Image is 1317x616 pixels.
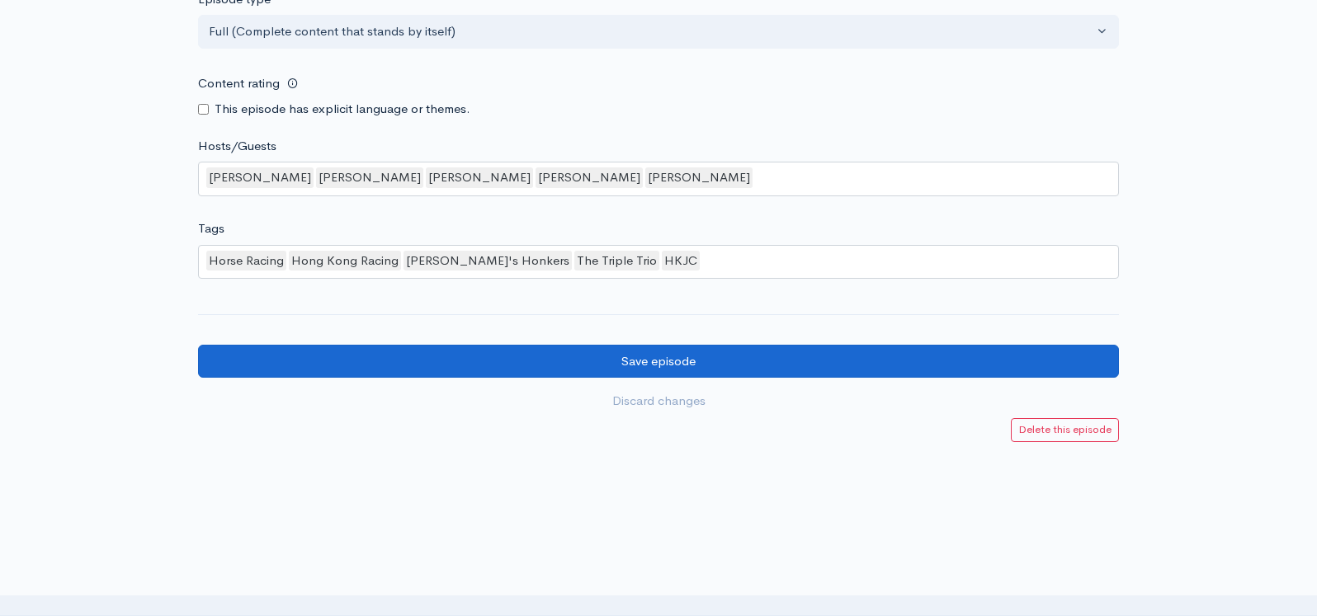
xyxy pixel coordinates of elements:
div: Hong Kong Racing [289,251,401,271]
div: [PERSON_NAME] [536,167,643,188]
a: Delete this episode [1011,418,1119,442]
input: Save episode [198,345,1119,379]
label: Hosts/Guests [198,137,276,156]
div: [PERSON_NAME] [206,167,314,188]
label: Tags [198,219,224,238]
div: Horse Racing [206,251,286,271]
small: Delete this episode [1018,422,1112,436]
div: [PERSON_NAME] [426,167,533,188]
div: [PERSON_NAME] [645,167,753,188]
a: Discard changes [198,384,1119,418]
div: [PERSON_NAME]'s Honkers [404,251,572,271]
div: Full (Complete content that stands by itself) [209,22,1093,41]
div: [PERSON_NAME] [316,167,423,188]
div: The Triple Trio [574,251,659,271]
label: Content rating [198,67,280,101]
button: Full (Complete content that stands by itself) [198,15,1119,49]
label: This episode has explicit language or themes. [215,100,470,119]
div: HKJC [662,251,700,271]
